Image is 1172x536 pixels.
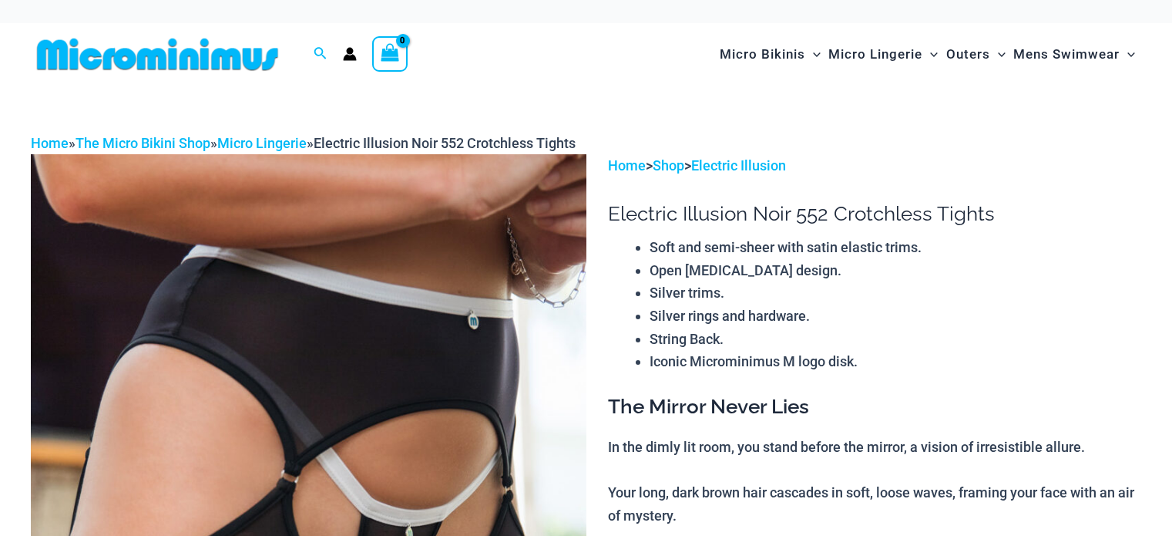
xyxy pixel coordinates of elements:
[31,135,69,151] a: Home
[942,31,1009,78] a: OutersMenu ToggleMenu Toggle
[217,135,307,151] a: Micro Lingerie
[608,202,1141,226] h1: Electric Illusion Noir 552 Crotchless Tights
[650,236,1141,259] li: Soft and semi-sheer with satin elastic trims.
[720,35,805,74] span: Micro Bikinis
[608,157,646,174] a: Home
[608,154,1141,177] p: > >
[31,135,576,151] span: » » »
[650,328,1141,351] li: String Back.
[343,47,357,61] a: Account icon link
[650,259,1141,282] li: Open [MEDICAL_DATA] design.
[1013,35,1120,74] span: Mens Swimwear
[650,281,1141,305] li: Silver trims.
[650,305,1141,328] li: Silver rings and hardware.
[1009,31,1139,78] a: Mens SwimwearMenu ToggleMenu Toggle
[372,36,408,72] a: View Shopping Cart, empty
[805,35,821,74] span: Menu Toggle
[716,31,824,78] a: Micro BikinisMenu ToggleMenu Toggle
[31,37,284,72] img: MM SHOP LOGO FLAT
[691,157,786,174] a: Electric Illusion
[824,31,942,78] a: Micro LingerieMenu ToggleMenu Toggle
[828,35,922,74] span: Micro Lingerie
[650,350,1141,373] li: Iconic Microminimus M logo disk.
[314,135,576,151] span: Electric Illusion Noir 552 Crotchless Tights
[922,35,938,74] span: Menu Toggle
[653,157,684,174] a: Shop
[1120,35,1135,74] span: Menu Toggle
[314,45,327,64] a: Search icon link
[714,29,1141,80] nav: Site Navigation
[608,394,1141,420] h3: The Mirror Never Lies
[76,135,210,151] a: The Micro Bikini Shop
[946,35,990,74] span: Outers
[990,35,1006,74] span: Menu Toggle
